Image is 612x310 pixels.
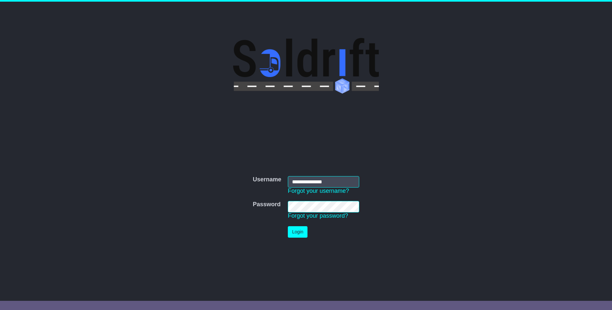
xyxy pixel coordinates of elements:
[288,226,307,238] button: Login
[253,201,281,208] label: Password
[253,176,281,183] label: Username
[288,212,348,219] a: Forgot your password?
[288,188,349,194] a: Forgot your username?
[233,38,379,94] img: Soldrift Pty Ltd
